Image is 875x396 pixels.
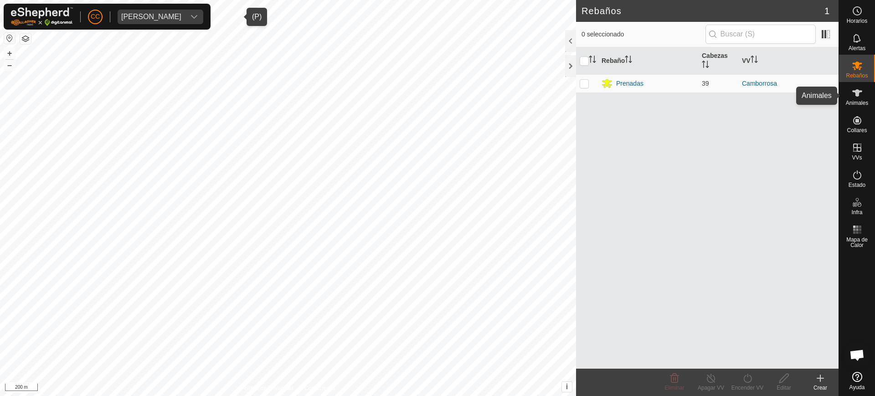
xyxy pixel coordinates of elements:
[802,384,839,392] div: Crear
[849,182,865,188] span: Estado
[304,384,335,392] a: Contáctenos
[846,73,868,78] span: Rebaños
[841,237,873,248] span: Mapa de Calor
[742,80,777,87] a: Camborrosa
[849,385,865,390] span: Ayuda
[839,368,875,394] a: Ayuda
[4,33,15,44] button: Restablecer Mapa
[844,341,871,369] a: Chat abierto
[625,57,632,64] p-sorticon: Activar para ordenar
[241,384,293,392] a: Política de Privacidad
[562,382,572,392] button: i
[589,57,596,64] p-sorticon: Activar para ordenar
[121,13,181,21] div: [PERSON_NAME]
[738,47,839,75] th: VV
[118,10,185,24] span: ALBINO APARICIO MARTINEZ
[693,384,729,392] div: Apagar VV
[566,383,568,391] span: i
[185,10,203,24] div: dropdown trigger
[582,30,705,39] span: 0 seleccionado
[847,18,867,24] span: Horarios
[11,7,73,26] img: Logo Gallagher
[664,385,684,391] span: Eliminar
[852,155,862,160] span: VVs
[91,12,100,21] span: CC
[705,25,816,44] input: Buscar (S)
[849,46,865,51] span: Alertas
[702,80,709,87] span: 39
[598,47,698,75] th: Rebaño
[702,62,709,69] p-sorticon: Activar para ordenar
[616,79,643,88] div: Prenadas
[851,210,862,215] span: Infra
[4,48,15,59] button: +
[751,57,758,64] p-sorticon: Activar para ordenar
[729,384,766,392] div: Encender VV
[847,128,867,133] span: Collares
[846,100,868,106] span: Animales
[20,33,31,44] button: Capas del Mapa
[698,47,738,75] th: Cabezas
[766,384,802,392] div: Editar
[582,5,824,16] h2: Rebaños
[4,60,15,71] button: –
[824,4,829,18] span: 1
